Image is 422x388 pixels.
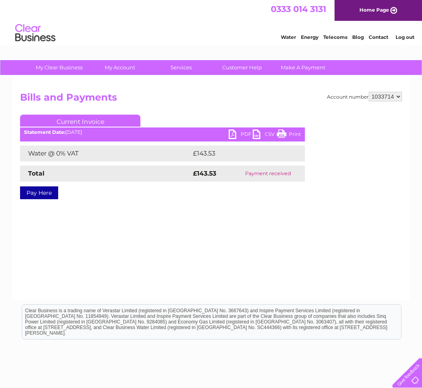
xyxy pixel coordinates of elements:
a: Water [281,34,296,40]
img: logo.png [15,21,56,45]
a: Contact [369,34,388,40]
td: £143.53 [191,145,290,162]
a: Make A Payment [270,60,336,75]
a: Energy [301,34,319,40]
a: Customer Help [209,60,275,75]
a: Telecoms [323,34,347,40]
a: Print [277,129,301,141]
h2: Bills and Payments [20,92,402,107]
a: Pay Here [20,186,58,199]
strong: Total [28,170,45,177]
a: 0333 014 3131 [271,4,326,14]
a: My Account [87,60,153,75]
a: Blog [352,34,364,40]
div: [DATE] [20,129,305,135]
a: My Clear Business [26,60,92,75]
a: Services [148,60,214,75]
a: Current Invoice [20,115,140,127]
b: Statement Date: [24,129,65,135]
a: Log out [396,34,414,40]
div: Account number [327,92,402,101]
a: CSV [253,129,277,141]
strong: £143.53 [193,170,216,177]
div: Clear Business is a trading name of Verastar Limited (registered in [GEOGRAPHIC_DATA] No. 3667643... [22,4,401,39]
a: PDF [229,129,253,141]
td: Water @ 0% VAT [20,145,191,162]
td: Payment received [231,166,305,182]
